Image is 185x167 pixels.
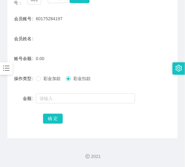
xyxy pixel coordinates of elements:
i: 图标: copyright [85,154,90,159]
span: 0.00 [36,56,44,61]
label: 会员姓名 [14,36,36,41]
label: 账号余额 [14,56,36,61]
label: 会员账号 [14,16,36,21]
span: 彩金扣款 [71,76,93,81]
i: 图标: bars [2,64,10,72]
input: 请输入 [36,93,135,103]
label: 金额 [23,96,36,101]
span: 彩金加款 [41,76,63,81]
i: 图标: setting [175,65,182,72]
div: 2021 [5,153,180,160]
span: 60175284197 [36,16,63,21]
button: 确 定 [43,114,63,124]
label: 操作类型 [14,76,36,81]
